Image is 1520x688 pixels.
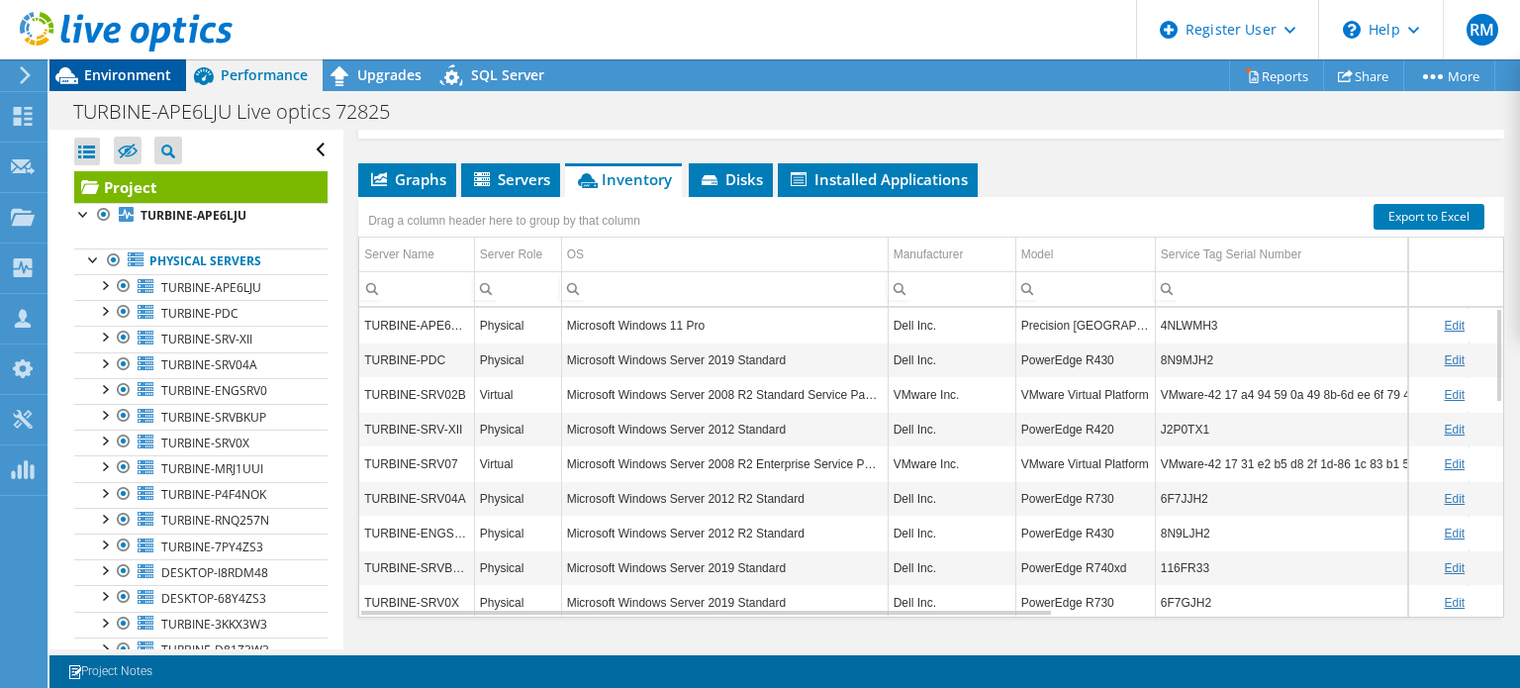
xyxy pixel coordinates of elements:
td: Column Server Role, Value Physical [474,343,561,377]
div: Physical [480,487,556,511]
span: TURBINE-SRV-XII [161,331,252,347]
td: Column Manufacturer, Value Dell Inc. [888,516,1015,550]
div: OS [567,243,584,266]
a: Project Notes [53,659,166,684]
span: TURBINE-P4F4NOK [161,486,266,503]
td: Column Server Role, Filter cell [474,271,561,306]
div: Server Role [480,243,542,266]
td: Column OS, Value Microsoft Windows 11 Pro [561,308,888,343]
a: Reports [1229,60,1324,91]
a: Edit [1444,457,1465,471]
td: Column Server Name, Value TURBINE-PDC [359,343,474,377]
span: TURBINE-SRV0X [161,435,249,451]
div: Data grid [358,197,1504,618]
td: Column Server Role, Value Virtual [474,446,561,481]
td: Column Manufacturer, Value Dell Inc. [888,481,1015,516]
td: Column OS, Filter cell [561,271,888,306]
td: Column Model, Value Precision 3650 Tower [1015,308,1155,343]
td: Column Server Role, Value Physical [474,481,561,516]
span: TURBINE-SRV04A [161,356,257,373]
div: Physical [480,556,556,580]
td: Column Manufacturer, Filter cell [888,271,1015,306]
a: TURBINE-MRJ1UUI [74,455,328,481]
div: Physical [480,348,556,372]
td: Column Server Name, Value TURBINE-ENGSRV0 [359,516,474,550]
a: Edit [1444,423,1465,437]
td: Column Server Role, Value Physical [474,550,561,585]
a: Edit [1444,319,1465,333]
a: TURBINE-P4F4NOK [74,482,328,508]
td: Column Manufacturer, Value VMware Inc. [888,377,1015,412]
span: Disks [699,169,763,189]
span: Installed Applications [788,169,968,189]
td: Column Service Tag Serial Number, Value VMware-42 17 a4 94 59 0a 49 8b-6d ee 6f 79 4f 61 be 14 [1155,377,1469,412]
span: TURBINE-3KKX3W3 [161,616,267,633]
td: Column Manufacturer, Value Dell Inc. [888,585,1015,620]
a: Edit [1444,596,1465,610]
td: Column Service Tag Serial Number, Value 6F7GJH2 [1155,585,1469,620]
a: TURBINE-PDC [74,300,328,326]
td: Column Manufacturer, Value Dell Inc. [888,343,1015,377]
span: SQL Server [471,65,544,84]
td: Column Service Tag Serial Number, Value VMware-42 17 31 e2 b5 d8 2f 1d-86 1c 83 b1 5d 3e 89 b4 [1155,446,1469,481]
td: Column Model, Filter cell [1015,271,1155,306]
td: Column Model, Value PowerEdge R420 [1015,412,1155,446]
a: TURBINE-SRV04A [74,352,328,378]
span: Performance [221,65,308,84]
span: TURBINE-ENGSRV0 [161,382,267,399]
td: Column Server Role, Value Physical [474,516,561,550]
td: Server Role Column [474,238,561,272]
a: Edit [1444,527,1465,541]
a: TURBINE-SRV0X [74,430,328,455]
div: Physical [480,314,556,338]
td: Column Manufacturer, Value Dell Inc. [888,550,1015,585]
td: Column Server Name, Value TURBINE-SRVBKUP [359,550,474,585]
a: TURBINE-7PY4ZS3 [74,534,328,559]
span: TURBINE-PDC [161,305,238,322]
span: RM [1467,14,1498,46]
td: Model Column [1015,238,1155,272]
td: Column Service Tag Serial Number, Filter cell [1155,271,1469,306]
a: Edit [1444,388,1465,402]
div: Model [1021,243,1054,266]
td: Column OS, Value Microsoft Windows Server 2019 Standard [561,550,888,585]
a: DESKTOP-68Y4ZS3 [74,585,328,611]
span: Graphs [368,169,446,189]
div: Drag a column header here to group by that column [363,207,645,235]
span: DESKTOP-I8RDM48 [161,564,268,581]
td: Column Server Name, Value TURBINE-APE6LJU [359,308,474,343]
td: Column Model, Value PowerEdge R730 [1015,481,1155,516]
a: TURBINE-SRVBKUP [74,404,328,430]
span: TURBINE-RNQ257N [161,512,269,529]
a: DESKTOP-I8RDM48 [74,559,328,585]
span: Environment [84,65,171,84]
td: Column OS, Value Microsoft Windows Server 2008 R2 Enterprise Service Pack 1 [561,446,888,481]
td: Column Service Tag Serial Number, Value J2P0TX1 [1155,412,1469,446]
td: Column Server Name, Value TURBINE-SRV-XII [359,412,474,446]
a: TURBINE-APE6LJU [74,203,328,229]
td: Column Server Role, Value Physical [474,585,561,620]
td: Column OS, Value Microsoft Windows Server 2019 Standard [561,585,888,620]
td: Column OS, Value Microsoft Windows Server 2012 Standard [561,412,888,446]
td: Column OS, Value Microsoft Windows Server 2012 R2 Standard [561,516,888,550]
a: Project [74,171,328,203]
b: TURBINE-APE6LJU [141,207,246,224]
td: Column Server Role, Value Virtual [474,377,561,412]
div: Manufacturer [894,243,964,266]
span: TURBINE-7PY4ZS3 [161,539,263,555]
a: TURBINE-D81Z3W3 [74,638,328,663]
td: Column Server Role, Value Physical [474,308,561,343]
td: Column Server Name, Filter cell [359,271,474,306]
a: Edit [1444,492,1465,506]
td: Column Server Name, Value TURBINE-SRV07 [359,446,474,481]
span: TURBINE-MRJ1UUI [161,460,263,477]
a: More [1403,60,1495,91]
a: Physical Servers [74,248,328,274]
div: Physical [480,522,556,545]
td: Column Model, Value VMware Virtual Platform [1015,446,1155,481]
td: Column Model, Value PowerEdge R430 [1015,343,1155,377]
td: Column Server Name, Value TURBINE-SRV0X [359,585,474,620]
td: Service Tag Serial Number Column [1155,238,1469,272]
a: TURBINE-3KKX3W3 [74,612,328,638]
svg: \n [1343,21,1361,39]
